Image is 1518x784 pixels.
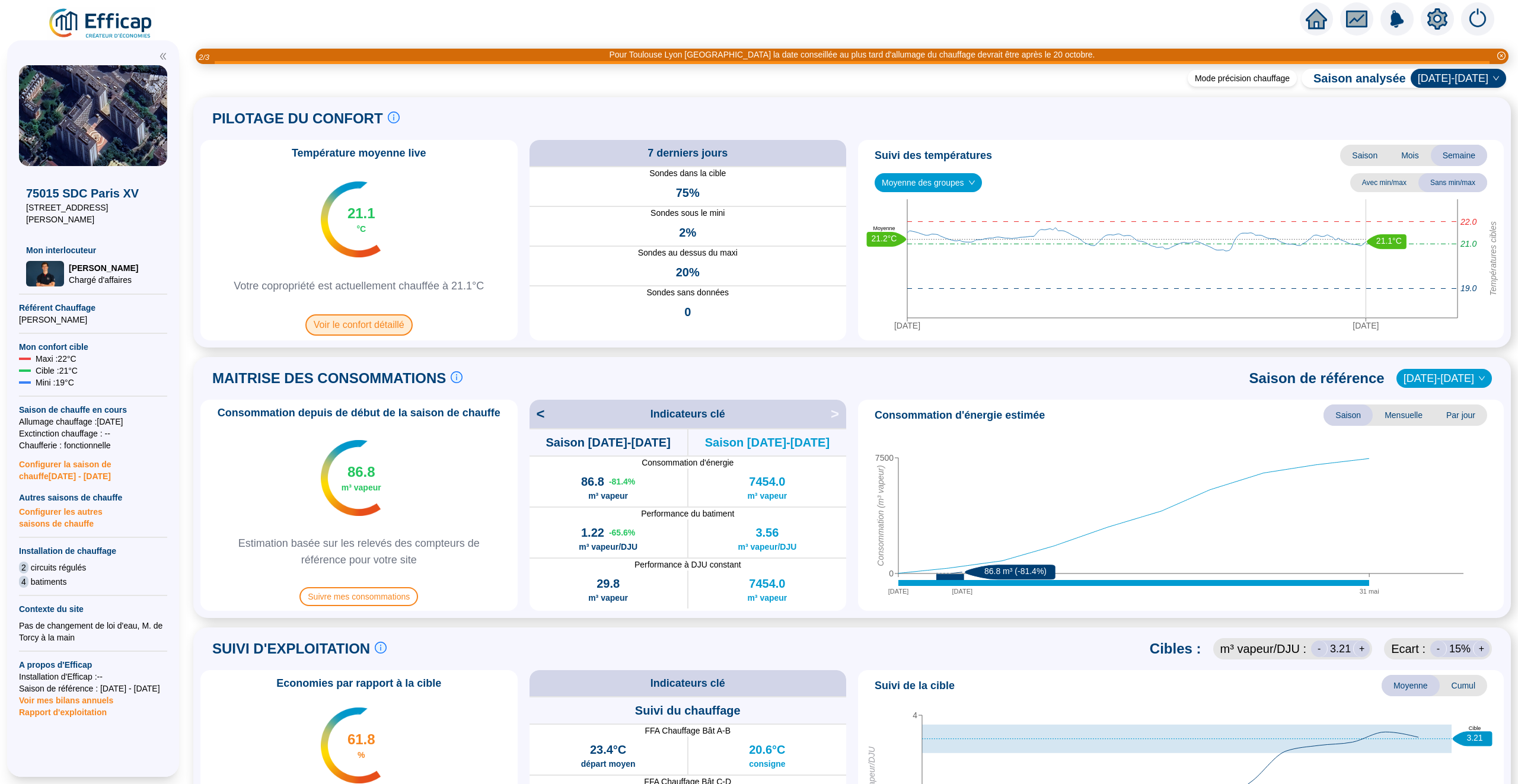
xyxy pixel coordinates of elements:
[1449,640,1471,657] span: 15 %
[1346,8,1367,30] span: fund
[19,620,167,643] div: Pas de changement de loi d'eau, M. de Torcy à la main
[19,302,167,314] span: Référent Chauffage
[1249,369,1385,388] span: Saison de référence
[36,365,78,377] span: Cible : 21 °C
[530,457,847,469] span: Consommation d'énergie
[1497,52,1506,60] span: close-circle
[581,758,636,770] span: départ moyen
[19,439,167,451] span: Chaufferie : fonctionnelle
[1440,675,1487,696] span: Cumul
[1493,75,1500,82] span: down
[875,677,955,694] span: Suivi de la cible
[26,261,64,286] img: Chargé d'affaires
[342,482,381,493] span: m³ vapeur
[1380,2,1414,36] img: alerts
[222,278,496,294] span: Votre copropriété est actuellement chauffée à 21.1°C
[1488,221,1498,296] tspan: Températures cibles
[749,758,785,770] span: consigne
[875,407,1045,423] span: Consommation d'énergie estimée
[650,406,725,422] span: Indicateurs clé
[530,404,545,423] span: <
[676,184,700,201] span: 75%
[19,683,167,694] span: Saison de référence : [DATE] - [DATE]
[1430,640,1447,657] div: -
[684,304,691,320] span: 0
[1311,640,1328,657] div: -
[875,147,992,164] span: Suivi des températures
[530,286,847,299] span: Sondes sans données
[347,204,375,223] span: 21.1
[321,181,381,257] img: indicateur températures
[36,353,76,365] span: Maxi : 22 °C
[1427,8,1448,30] span: setting
[888,588,909,595] tspan: [DATE]
[894,321,920,330] tspan: [DATE]
[31,576,67,588] span: batiments
[321,707,381,783] img: indicateur températures
[1391,640,1425,657] span: Ecart :
[876,465,885,566] tspan: Consommation (m³ vapeur)
[530,508,847,520] span: Performance du batiment
[873,226,895,232] text: Moyenne
[211,404,508,421] span: Consommation depuis de début de la saison de chauffe
[984,566,1047,576] text: 86.8 m³ (-81.4%)
[388,111,400,123] span: info-circle
[530,247,847,259] span: Sondes au dessus du maxi
[1360,588,1379,595] tspan: 31 mai
[305,314,413,336] span: Voir le confort détaillé
[546,434,670,451] span: Saison [DATE]-[DATE]
[530,167,847,180] span: Sondes dans la cible
[1389,145,1431,166] span: Mois
[530,725,847,737] span: FFA Chauffage Bât A-B
[530,559,847,571] span: Performance à DJU constant
[19,416,167,428] span: Allumage chauffage : [DATE]
[31,562,86,573] span: circuits régulés
[609,49,1095,61] div: Pour Toulouse Lyon [GEOGRAPHIC_DATA] la date conseillée au plus tard d'allumage du chauffage devr...
[755,524,779,541] span: 3.56
[36,377,74,388] span: Mini : 19 °C
[581,524,604,541] span: 1.22
[1188,70,1297,87] div: Mode précision chauffage
[19,659,167,671] span: A propos d'Efficap
[347,730,375,749] span: 61.8
[1220,640,1307,657] span: m³ vapeur /DJU :
[26,244,160,256] span: Mon interlocuteur
[26,185,160,202] span: 75015 SDC Paris XV
[530,207,847,219] span: Sondes sous le mini
[19,314,167,326] span: [PERSON_NAME]
[872,234,897,243] text: 21.2°C
[597,575,620,592] span: 29.8
[609,527,635,538] span: -65.6 %
[749,473,785,490] span: 7454.0
[1306,8,1327,30] span: home
[650,675,725,691] span: Indicateurs clé
[1404,369,1485,387] span: 2017-2018
[1418,69,1499,87] span: 2025-2026
[747,592,787,604] span: m³ vapeur
[738,541,796,553] span: m³ vapeur/DJU
[19,545,167,557] span: Installation de chauffage
[1376,236,1402,246] text: 21.1°C
[19,671,167,683] span: Installation d'Efficap : --
[19,503,167,530] span: Configurer les autres saisons de chauffe
[1460,217,1476,227] tspan: 22.0
[581,473,604,490] span: 86.8
[19,428,167,439] span: Exctinction chauffage : --
[19,576,28,588] span: 4
[19,451,167,482] span: Configurer la saison de chauffe [DATE] - [DATE]
[831,404,846,423] span: >
[1431,145,1487,166] span: Semaine
[875,453,894,463] tspan: 7500
[1418,173,1487,192] span: Sans min/max
[26,202,160,225] span: [STREET_ADDRESS][PERSON_NAME]
[205,535,513,568] span: Estimation basée sur les relevés des compteurs de référence pour votre site
[747,490,787,502] span: m³ vapeur
[1382,675,1440,696] span: Moyenne
[19,404,167,416] span: Saison de chauffe en cours
[1473,640,1490,657] div: +
[347,463,375,482] span: 86.8
[952,588,972,595] tspan: [DATE]
[69,274,138,286] span: Chargé d'affaires
[19,603,167,615] span: Contexte du site
[1460,283,1476,293] tspan: 19.0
